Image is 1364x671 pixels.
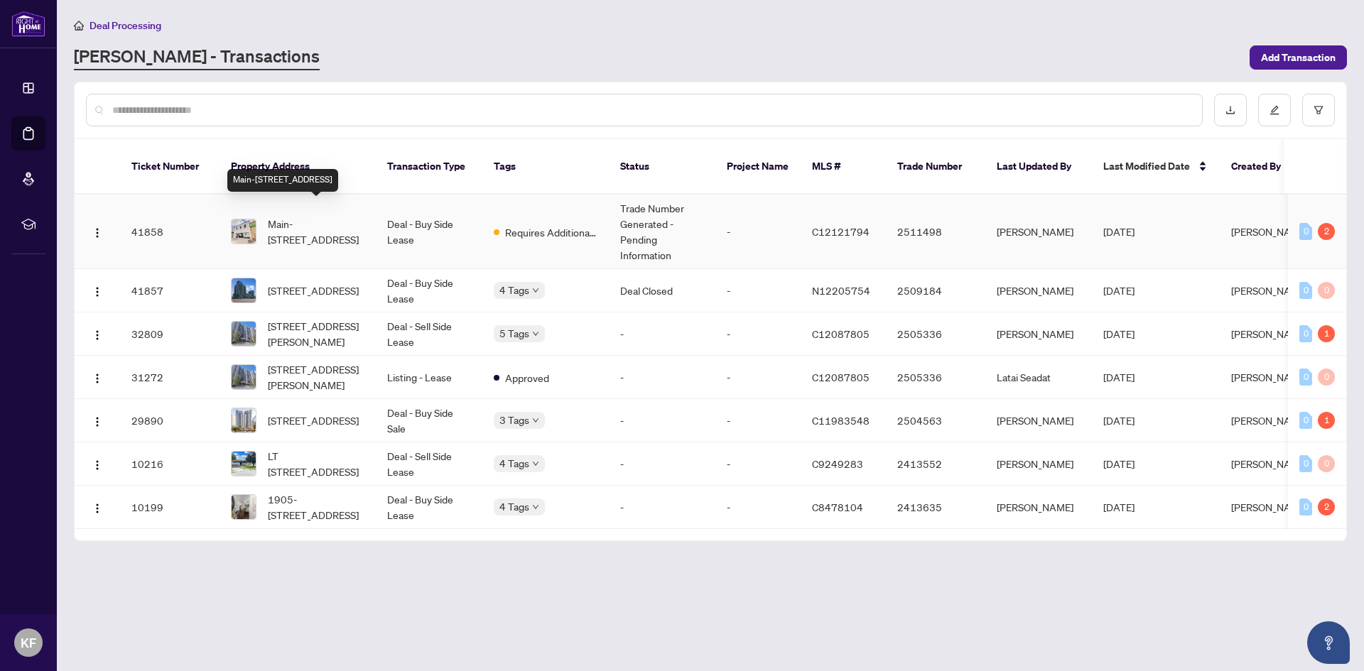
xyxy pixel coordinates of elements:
img: Logo [92,329,103,341]
td: Trade Number Generated - Pending Information [609,195,715,269]
div: 0 [1299,282,1312,299]
td: [PERSON_NAME] [985,269,1092,312]
a: [PERSON_NAME] - Transactions [74,45,320,70]
img: Logo [92,286,103,298]
td: 2505336 [886,312,985,356]
span: [PERSON_NAME] [1231,371,1308,383]
span: 5 Tags [499,325,529,342]
span: [PERSON_NAME] [1231,327,1308,340]
td: [PERSON_NAME] [985,195,1092,269]
span: 4 Tags [499,282,529,298]
button: Add Transaction [1250,45,1347,70]
span: 4 Tags [499,455,529,471]
div: 0 [1299,325,1312,342]
td: - [609,356,715,399]
img: thumbnail-img [232,365,256,389]
span: [DATE] [1103,414,1135,427]
img: Logo [92,416,103,427]
img: thumbnail-img [232,408,256,432]
th: Last Updated By [985,139,1092,195]
td: - [715,356,801,399]
th: Ticket Number [120,139,220,195]
td: 41857 [120,269,220,312]
span: [PERSON_NAME] [1231,501,1308,513]
img: Logo [92,503,103,514]
td: - [715,399,801,442]
span: down [532,503,539,511]
div: 0 [1318,455,1335,472]
span: Last Modified Date [1103,158,1190,174]
th: Transaction Type [376,139,482,195]
td: Deal - Buy Side Lease [376,195,482,269]
th: Trade Number [886,139,985,195]
img: thumbnail-img [232,322,256,346]
div: 0 [1299,498,1312,515]
td: - [715,269,801,312]
span: down [532,287,539,294]
td: 10216 [120,442,220,486]
span: C12087805 [812,327,870,340]
td: [PERSON_NAME] [985,312,1092,356]
span: C8478104 [812,501,863,513]
th: Created By [1220,139,1305,195]
img: Logo [92,227,103,239]
td: Deal Closed [609,269,715,312]
button: Logo [86,322,109,345]
span: Main-[STREET_ADDRESS] [268,216,364,247]
span: Approved [505,370,549,386]
td: 2505336 [886,356,985,399]
button: Logo [86,452,109,475]
td: Latai Seadat [985,356,1092,399]
img: Logo [92,373,103,384]
span: N12205754 [812,284,870,297]
td: [PERSON_NAME] [985,399,1092,442]
span: C12087805 [812,371,870,383]
button: download [1214,94,1247,126]
td: Deal - Sell Side Lease [376,442,482,486]
td: Deal - Buy Side Sale [376,399,482,442]
span: down [532,460,539,467]
td: 2511498 [886,195,985,269]
span: KF [21,633,36,653]
span: [DATE] [1103,501,1135,513]
span: [PERSON_NAME] [1231,284,1308,297]
span: [STREET_ADDRESS][PERSON_NAME] [268,361,364,393]
td: - [715,312,801,356]
span: filter [1314,105,1324,115]
th: Project Name [715,139,801,195]
span: C11983548 [812,414,870,427]
div: Main-[STREET_ADDRESS] [227,169,338,192]
td: 41858 [120,195,220,269]
td: 2413552 [886,442,985,486]
td: 2504563 [886,399,985,442]
span: LT [STREET_ADDRESS] [268,448,364,479]
div: 1 [1318,412,1335,429]
th: Tags [482,139,609,195]
td: 10199 [120,486,220,529]
span: [DATE] [1103,225,1135,238]
span: Requires Additional Docs [505,224,597,240]
img: thumbnail-img [232,452,256,476]
td: - [715,486,801,529]
button: Logo [86,220,109,243]
td: - [609,442,715,486]
td: Deal - Buy Side Lease [376,269,482,312]
img: thumbnail-img [232,278,256,302]
span: home [74,21,84,31]
th: MLS # [801,139,886,195]
button: filter [1302,94,1335,126]
img: Logo [92,459,103,471]
td: 32809 [120,312,220,356]
td: 2413635 [886,486,985,529]
div: 0 [1318,369,1335,386]
th: Status [609,139,715,195]
button: Logo [86,496,109,518]
span: [DATE] [1103,457,1135,470]
span: Add Transaction [1261,46,1336,69]
td: [PERSON_NAME] [985,486,1092,529]
span: [PERSON_NAME] [1231,457,1308,470]
span: C9249283 [812,457,863,470]
button: edit [1258,94,1291,126]
div: 1 [1318,325,1335,342]
td: - [609,312,715,356]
